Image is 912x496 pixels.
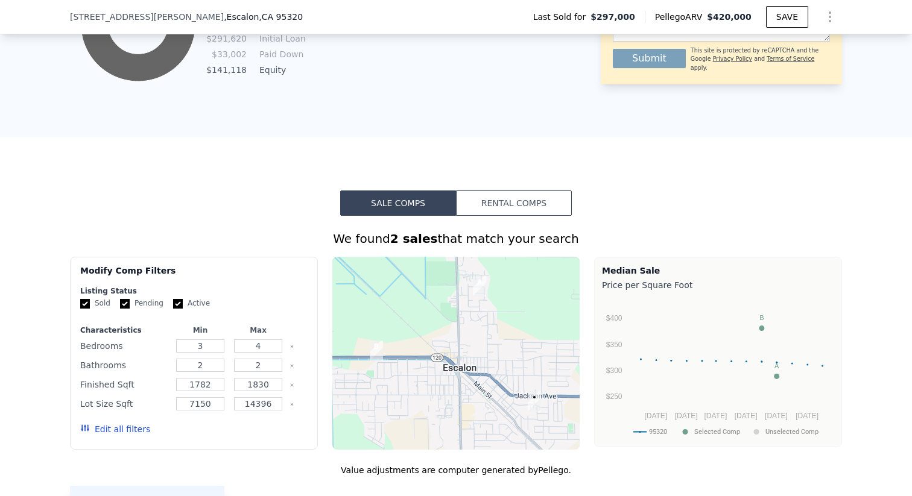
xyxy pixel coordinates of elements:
[290,402,294,407] button: Clear
[602,265,834,277] div: Median Sale
[766,6,808,28] button: SAVE
[340,190,456,216] button: Sale Comps
[80,298,110,309] label: Sold
[80,325,169,335] div: Characteristics
[533,11,591,23] span: Last Sold for
[602,277,834,294] div: Price per Square Foot
[70,11,224,23] span: [STREET_ADDRESS][PERSON_NAME]
[796,412,819,420] text: [DATE]
[173,299,183,309] input: Active
[80,299,90,309] input: Sold
[456,190,572,216] button: Rental Comps
[206,63,247,77] td: $141,118
[473,276,486,297] div: 1519 Tamara Ct
[120,299,130,309] input: Pending
[613,49,686,68] button: Submit
[257,32,311,45] td: Initial Loan
[290,344,294,349] button: Clear
[80,357,169,374] div: Bathrooms
[206,32,247,45] td: $291,620
[606,366,622,375] text: $300
[70,230,842,247] div: We found that match your search
[224,11,303,23] span: , Escalon
[735,412,758,420] text: [DATE]
[606,314,622,322] text: $400
[691,46,830,72] div: This site is protected by reCAPTCHA and the Google and apply.
[655,11,708,23] span: Pellego ARV
[694,428,740,436] text: Selected Comp
[370,341,383,361] div: 496 Northwood St
[174,325,227,335] div: Min
[80,376,169,393] div: Finished Sqft
[390,231,438,246] strong: 2 sales
[707,12,752,22] span: $420,000
[767,55,814,62] a: Terms of Service
[80,265,308,286] div: Modify Comp Filters
[759,314,764,321] text: B
[765,412,788,420] text: [DATE]
[80,423,150,435] button: Edit all filters
[290,383,294,388] button: Clear
[765,428,819,436] text: Unselected Comp
[80,337,169,354] div: Bedrooms
[649,428,667,436] text: 95320
[124,25,153,34] tspan: equity
[70,464,842,476] div: Value adjustments are computer generated by Pellego .
[606,392,622,401] text: $250
[774,362,779,369] text: A
[120,298,163,309] label: Pending
[80,395,169,412] div: Lot Size Sqft
[606,341,622,349] text: $350
[704,412,727,420] text: [DATE]
[259,12,303,22] span: , CA 95320
[206,48,247,61] td: $33,002
[591,11,635,23] span: $297,000
[528,391,541,412] div: 1647 Jerry Ave
[80,286,308,296] div: Listing Status
[173,298,210,309] label: Active
[818,5,842,29] button: Show Options
[232,325,285,335] div: Max
[713,55,752,62] a: Privacy Policy
[257,48,311,61] td: Paid Down
[290,363,294,368] button: Clear
[675,412,698,420] text: [DATE]
[602,294,834,444] svg: A chart.
[644,412,667,420] text: [DATE]
[257,63,311,77] td: Equity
